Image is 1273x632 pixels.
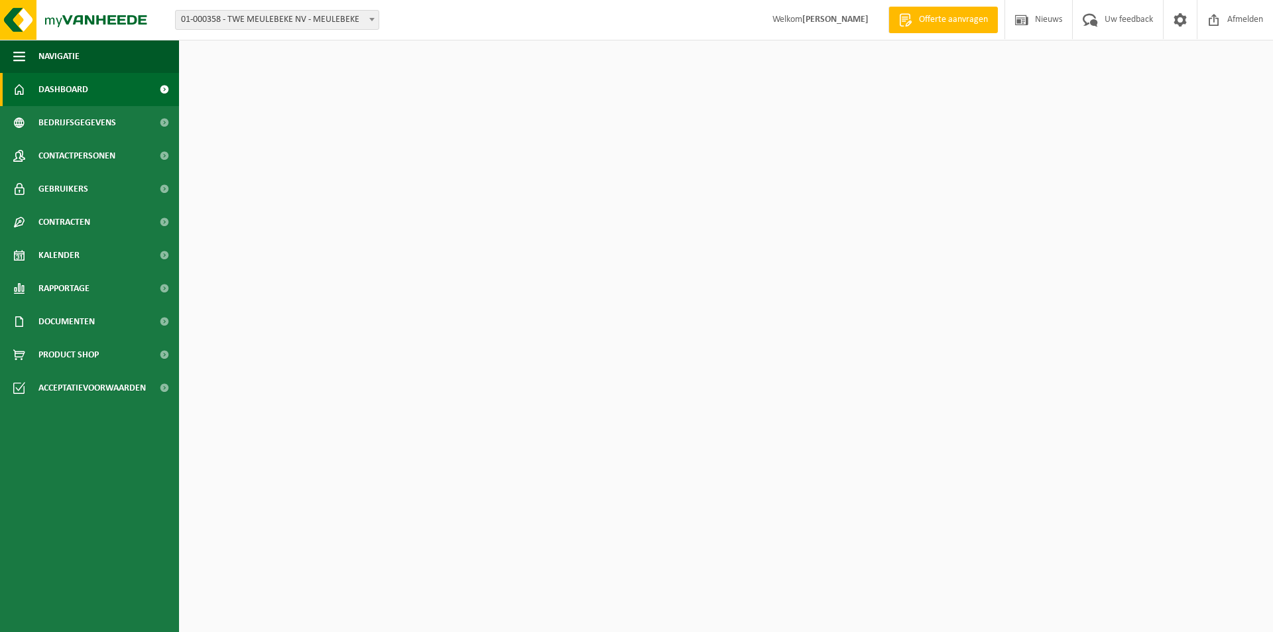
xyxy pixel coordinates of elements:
span: 01-000358 - TWE MEULEBEKE NV - MEULEBEKE [175,10,379,30]
a: Offerte aanvragen [888,7,998,33]
span: Acceptatievoorwaarden [38,371,146,405]
span: Gebruikers [38,172,88,206]
span: Documenten [38,305,95,338]
span: Kalender [38,239,80,272]
span: Rapportage [38,272,90,305]
span: Dashboard [38,73,88,106]
span: Offerte aanvragen [916,13,991,27]
span: Navigatie [38,40,80,73]
strong: [PERSON_NAME] [802,15,869,25]
span: Bedrijfsgegevens [38,106,116,139]
span: 01-000358 - TWE MEULEBEKE NV - MEULEBEKE [176,11,379,29]
span: Contracten [38,206,90,239]
span: Product Shop [38,338,99,371]
span: Contactpersonen [38,139,115,172]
